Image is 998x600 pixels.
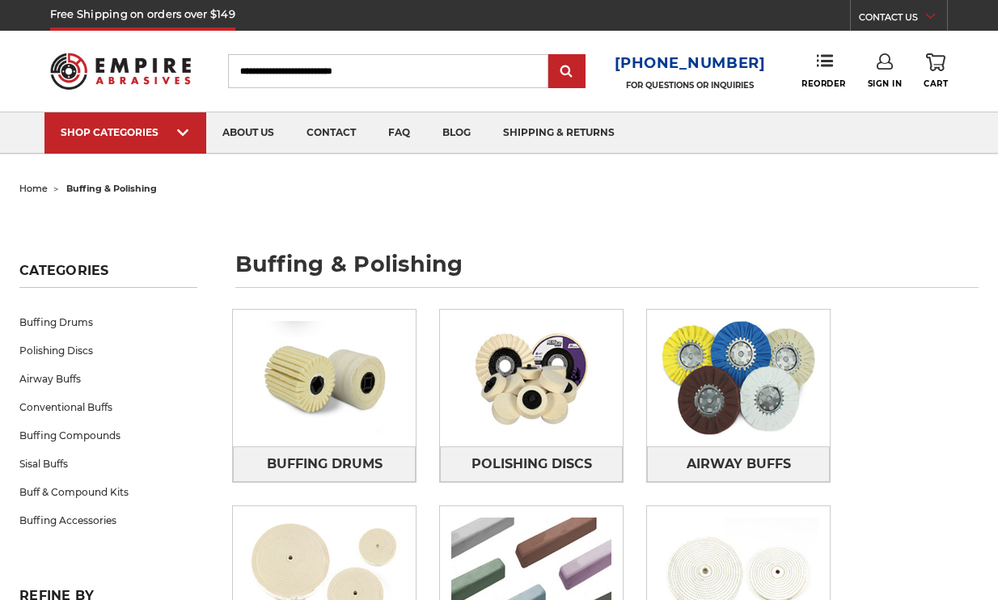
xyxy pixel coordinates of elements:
[19,365,197,393] a: Airway Buffs
[206,112,290,154] a: about us
[647,310,830,446] img: Airway Buffs
[50,44,192,99] img: Empire Abrasives
[19,478,197,506] a: Buff & Compound Kits
[647,446,830,482] a: Airway Buffs
[19,263,197,288] h5: Categories
[859,8,947,31] a: CONTACT US
[290,112,372,154] a: contact
[233,310,416,446] img: Buffing Drums
[19,450,197,478] a: Sisal Buffs
[801,53,846,88] a: Reorder
[687,450,791,478] span: Airway Buffs
[19,506,197,535] a: Buffing Accessories
[66,183,157,194] span: buffing & polishing
[487,112,631,154] a: shipping & returns
[235,253,979,288] h1: buffing & polishing
[551,56,583,88] input: Submit
[267,450,383,478] span: Buffing Drums
[19,183,48,194] a: home
[19,393,197,421] a: Conventional Buffs
[615,80,766,91] p: FOR QUESTIONS OR INQUIRIES
[615,52,766,75] a: [PHONE_NUMBER]
[472,450,592,478] span: Polishing Discs
[924,78,948,89] span: Cart
[19,421,197,450] a: Buffing Compounds
[372,112,426,154] a: faq
[801,78,846,89] span: Reorder
[868,78,903,89] span: Sign In
[19,336,197,365] a: Polishing Discs
[440,310,623,446] img: Polishing Discs
[19,308,197,336] a: Buffing Drums
[924,53,948,89] a: Cart
[233,446,416,482] a: Buffing Drums
[440,446,623,482] a: Polishing Discs
[61,126,190,138] div: SHOP CATEGORIES
[426,112,487,154] a: blog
